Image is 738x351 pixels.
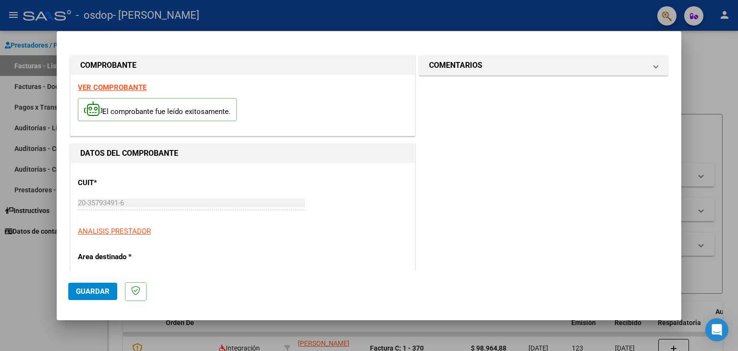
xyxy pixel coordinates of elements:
[68,283,117,300] button: Guardar
[429,60,482,71] h1: COMENTARIOS
[80,149,178,158] strong: DATOS DEL COMPROBANTE
[80,61,136,70] strong: COMPROBANTE
[78,98,237,122] p: El comprobante fue leído exitosamente.
[705,318,728,341] div: Open Intercom Messenger
[76,287,110,296] span: Guardar
[419,56,667,75] mat-expansion-panel-header: COMENTARIOS
[78,83,147,92] a: VER COMPROBANTE
[78,177,177,188] p: CUIT
[78,251,177,263] p: Area destinado *
[78,227,151,236] span: ANALISIS PRESTADOR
